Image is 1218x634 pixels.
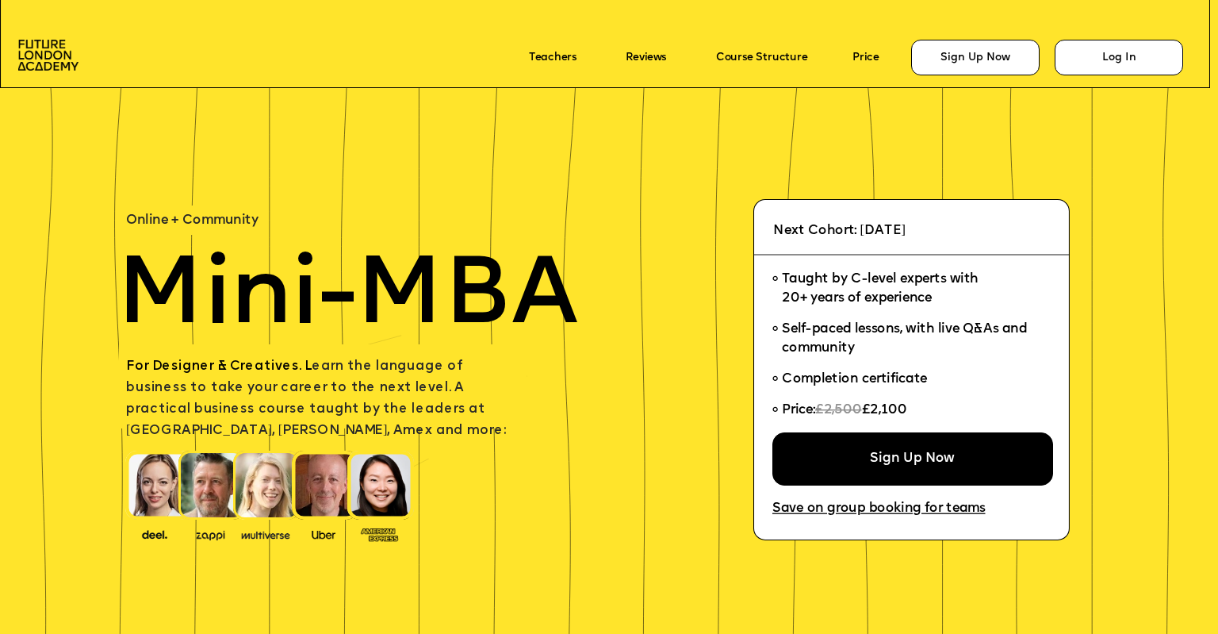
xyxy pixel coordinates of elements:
span: earn the language of business to take your career to the next level. A practical business course ... [126,359,506,437]
span: Price: [782,404,815,417]
span: Self-paced lessons, with live Q&As and community [782,323,1031,355]
img: image-388f4489-9820-4c53-9b08-f7df0b8d4ae2.png [131,526,178,542]
span: £2,500 [815,404,862,417]
a: Price [852,52,879,63]
span: Completion certificate [782,373,927,386]
span: Next Cohort: [DATE] [773,225,906,238]
a: Course Structure [716,52,808,63]
span: Taught by C-level experts with 20+ years of experience [782,273,979,305]
img: image-aac980e9-41de-4c2d-a048-f29dd30a0068.png [18,40,79,71]
a: Reviews [626,52,666,63]
img: image-b2f1584c-cbf7-4a77-bbe0-f56ae6ee31f2.png [187,527,235,540]
img: image-99cff0b2-a396-4aab-8550-cf4071da2cb9.png [300,527,347,540]
img: image-b7d05013-d886-4065-8d38-3eca2af40620.png [237,526,294,542]
span: Online + Community [126,214,259,228]
span: £2,100 [861,404,906,417]
img: image-93eab660-639c-4de6-957c-4ae039a0235a.png [356,524,404,543]
span: Mini-MBA [117,251,578,346]
a: Teachers [529,52,576,63]
span: For Designer & Creatives. L [126,359,312,373]
a: Save on group booking for teams [772,502,986,517]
